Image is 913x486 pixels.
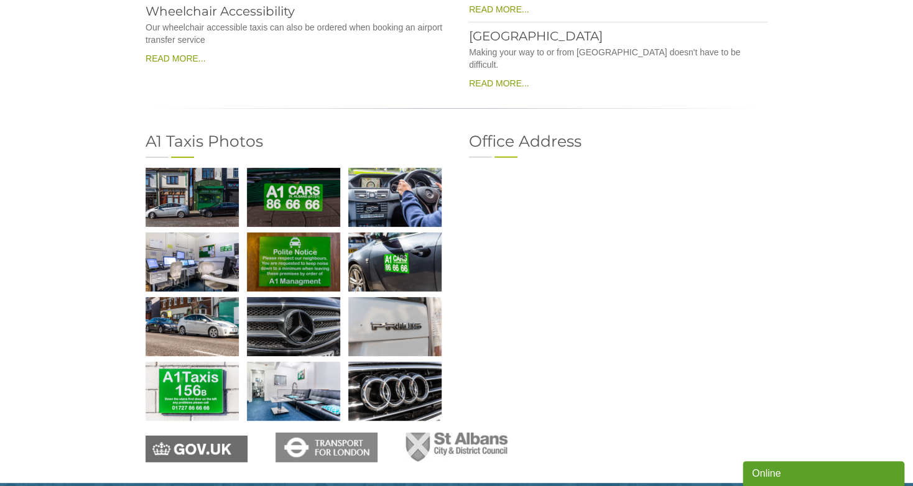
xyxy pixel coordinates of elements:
[146,168,239,227] img: St Albans Taxi Company
[146,297,239,356] img: A1 Taxis Business Class Cars
[348,232,442,291] img: A1 Taxis Cars
[743,459,907,486] iframe: chat widget
[247,362,340,421] img: A1 Taxis Office in Side
[469,29,603,44] a: [GEOGRAPHIC_DATA]
[146,4,295,19] a: Wheelchair Accessibility
[469,134,767,149] h2: Office Address
[348,168,442,227] img: A1 Taxis vehicle in St Albans
[146,134,444,149] h2: A1 Taxis Photos
[247,232,340,291] img: St Albans Taxis
[247,297,340,356] img: A1 Taxis Mercedes Cars
[146,362,239,421] img: A1 Taxis Address Info
[146,436,248,463] img: Child car seats: GOV UK law
[469,43,767,74] p: Making your way to or from [GEOGRAPHIC_DATA] doesn't have to be difficult.
[348,297,442,356] img: A1 Taxis Prius Cars
[276,433,378,462] img: Transport for London
[469,78,529,88] a: READ MORE...
[247,168,340,227] img: A1 Taxis Mobile Number
[406,433,507,462] img: St Albans GOV Uk
[146,232,239,291] img: Our Call Centers in St Albans
[348,362,442,421] img: A1 Taxis Audi cars
[469,4,529,14] a: READ MORE...
[146,53,205,63] a: READ MORE...
[146,18,444,49] p: Our wheelchair accessible taxis can also be ordered when booking an airport transfer service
